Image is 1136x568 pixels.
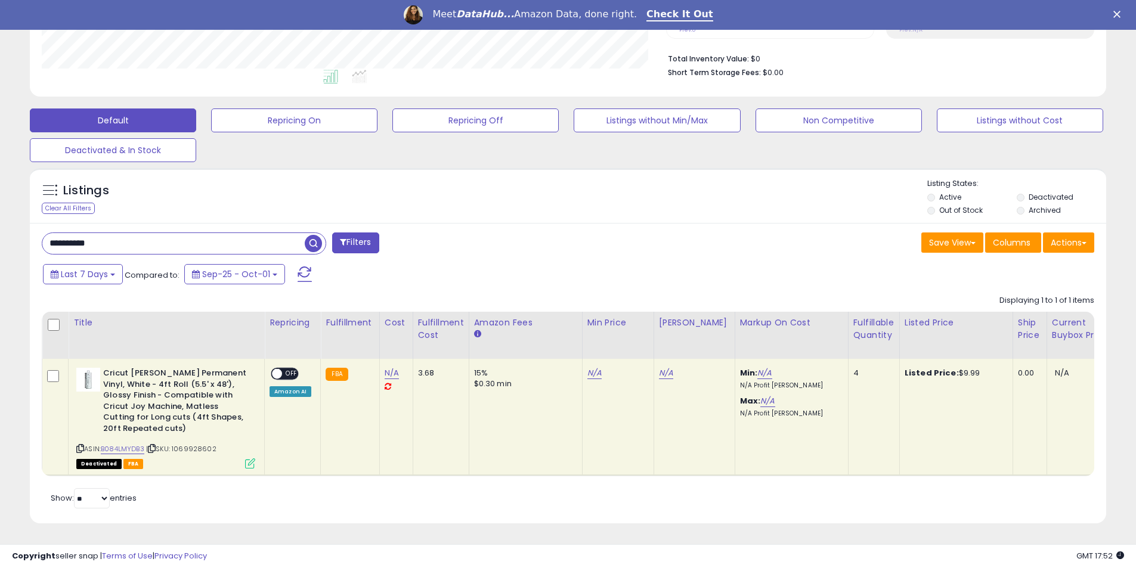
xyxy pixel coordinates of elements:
a: N/A [587,367,602,379]
div: Current Buybox Price [1052,316,1113,342]
button: Listings without Cost [937,108,1103,132]
button: Last 7 Days [43,264,123,284]
div: [PERSON_NAME] [659,316,730,329]
span: | SKU: 1069928602 [146,444,216,454]
button: Filters [332,232,379,253]
label: Active [939,192,961,202]
div: Min Price [587,316,649,329]
span: Last 7 Days [61,268,108,280]
button: Non Competitive [756,108,922,132]
b: Cricut [PERSON_NAME] Permanent Vinyl, White - 4ft Roll (5.5' x 48'), Glossy Finish - Compatible w... [103,368,248,437]
button: Deactivated & In Stock [30,138,196,162]
button: Sep-25 - Oct-01 [184,264,285,284]
label: Archived [1029,205,1061,215]
div: Markup on Cost [740,316,843,329]
button: Repricing Off [392,108,559,132]
span: N/A [1055,367,1069,378]
span: OFF [282,369,301,379]
div: seller snap | | [12,551,207,562]
div: Clear All Filters [42,203,95,214]
span: Columns [993,237,1030,249]
a: N/A [385,367,399,379]
small: FBA [326,368,348,381]
a: Check It Out [646,8,713,21]
span: All listings that are unavailable for purchase on Amazon for any reason other than out-of-stock [76,459,122,469]
div: Listed Price [905,316,1008,329]
a: B084LMYDB3 [101,444,144,454]
span: 2025-10-9 17:52 GMT [1076,550,1124,561]
b: Max: [740,395,761,406]
img: Profile image for Georgie [404,5,423,24]
div: Repricing [270,316,315,329]
div: $0.30 min [474,378,573,389]
div: Amazon AI [270,386,311,397]
div: Displaying 1 to 1 of 1 items [999,295,1094,306]
div: Fulfillment [326,316,374,329]
div: Title [73,316,259,329]
label: Out of Stock [939,205,983,215]
div: 3.68 [418,368,460,378]
th: The percentage added to the cost of goods (COGS) that forms the calculator for Min & Max prices. [735,312,848,359]
a: N/A [760,395,775,407]
p: Listing States: [927,178,1106,190]
div: Ship Price [1018,316,1042,342]
p: N/A Profit [PERSON_NAME] [740,409,839,418]
p: N/A Profit [PERSON_NAME] [740,381,839,390]
small: Prev: 0 [679,26,696,33]
span: $0.00 [763,67,784,78]
a: Privacy Policy [154,550,207,561]
button: Listings without Min/Max [574,108,740,132]
div: Amazon Fees [474,316,577,329]
div: Fulfillable Quantity [853,316,894,342]
div: Meet Amazon Data, done right. [432,8,637,20]
small: Prev: N/A [899,26,923,33]
a: N/A [659,367,673,379]
button: Default [30,108,196,132]
a: Terms of Use [102,550,153,561]
span: Compared to: [125,269,179,281]
div: 4 [853,368,890,378]
button: Repricing On [211,108,377,132]
div: $9.99 [905,368,1004,378]
button: Columns [985,232,1041,253]
button: Save View [921,232,983,253]
div: ASIN: [76,368,255,467]
b: Min: [740,367,758,378]
strong: Copyright [12,550,55,561]
div: Fulfillment Cost [418,316,464,342]
span: Sep-25 - Oct-01 [202,268,270,280]
label: Deactivated [1029,192,1073,202]
small: Amazon Fees. [474,329,481,340]
button: Actions [1043,232,1094,253]
b: Short Term Storage Fees: [668,67,761,77]
b: Total Inventory Value: [668,54,749,64]
b: Listed Price: [905,367,959,378]
h5: Listings [63,182,109,199]
li: $0 [668,51,1085,65]
div: Close [1113,11,1125,18]
a: N/A [757,367,772,379]
span: FBA [123,459,144,469]
i: DataHub... [456,8,514,20]
div: Cost [385,316,408,329]
span: Show: entries [51,492,137,504]
div: 15% [474,368,573,378]
div: 0.00 [1018,368,1038,378]
img: 31DylaoMXQL._SL40_.jpg [76,368,100,392]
